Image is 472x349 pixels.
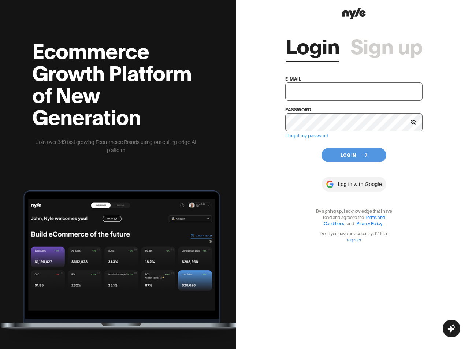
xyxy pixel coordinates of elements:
label: e-mail [285,76,301,81]
label: password [285,107,311,112]
p: By signing up, I acknowledge that I have read and agree to the . [312,208,396,226]
a: I forgot my password [285,133,328,138]
p: Don't you have an account yet? Then [312,230,396,242]
p: Join over 349 fast growing Ecommerce Brands using our cutting edge AI platform [32,138,200,154]
button: Log In [322,148,386,162]
button: Log in with Google [322,177,386,192]
a: Privacy Policy [357,220,382,226]
a: Login [286,34,339,56]
span: and [345,220,356,226]
a: register [347,237,361,242]
a: Terms and Conditions [324,214,385,226]
a: Sign up [350,34,423,56]
h2: Ecommerce Growth Platform of New Generation [32,39,200,127]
